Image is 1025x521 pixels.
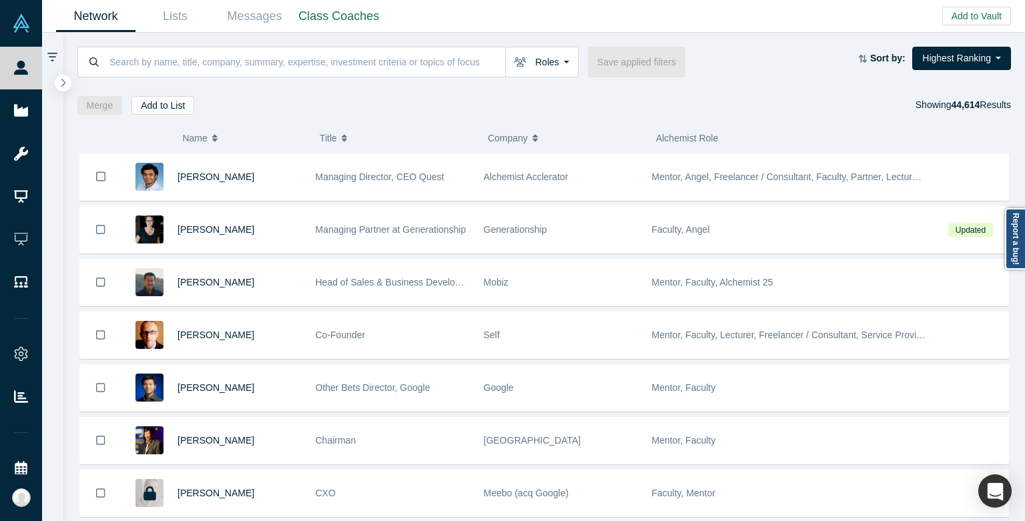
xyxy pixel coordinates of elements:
span: Meebo (acq Google) [484,488,569,498]
img: Gnani Palanikumar's Profile Image [135,163,163,191]
a: [PERSON_NAME] [178,488,254,498]
button: Company [488,124,642,152]
button: Title [320,124,474,152]
button: Name [182,124,306,152]
button: Highest Ranking [912,47,1011,70]
span: Other Bets Director, Google [316,382,430,393]
a: Messages [215,1,294,32]
span: Google [484,382,514,393]
span: Updated [948,223,992,237]
span: Generationship [484,224,547,235]
a: [PERSON_NAME] [178,382,254,393]
button: Bookmark [80,153,121,200]
span: Results [951,99,1011,110]
span: Mentor, Faculty [652,435,716,446]
img: Timothy Chou's Profile Image [135,426,163,454]
a: [PERSON_NAME] [178,435,254,446]
img: Michael Chang's Profile Image [135,268,163,296]
strong: Sort by: [870,53,906,63]
span: Title [320,124,337,152]
span: Co-Founder [316,330,366,340]
img: Steven Kan's Profile Image [135,374,163,402]
img: Robert Winder's Profile Image [135,321,163,349]
img: Rachel Chalmers's Profile Image [135,215,163,243]
span: Mobiz [484,277,508,288]
button: Save applied filters [588,47,685,77]
a: [PERSON_NAME] [178,330,254,340]
span: Alchemist Role [656,133,718,143]
div: Showing [916,96,1011,115]
button: Roles [505,47,579,77]
button: Bookmark [80,470,121,516]
a: Report a bug! [1005,208,1025,270]
a: [PERSON_NAME] [178,171,254,182]
button: Bookmark [80,418,121,464]
input: Search by name, title, company, summary, expertise, investment criteria or topics of focus [108,46,505,77]
span: Mentor, Faculty, Alchemist 25 [652,277,773,288]
span: Mentor, Faculty [652,382,716,393]
span: Faculty, Mentor [652,488,715,498]
span: [GEOGRAPHIC_DATA] [484,435,581,446]
span: Managing Director, CEO Quest [316,171,444,182]
button: Bookmark [80,259,121,306]
strong: 44,614 [951,99,980,110]
span: Company [488,124,528,152]
span: Name [182,124,207,152]
button: Bookmark [80,365,121,411]
span: Head of Sales & Business Development (interim) [316,277,518,288]
button: Bookmark [80,312,121,358]
img: Alchemist Vault Logo [12,14,31,33]
a: Class Coaches [294,1,384,32]
span: Mentor, Angel, Freelancer / Consultant, Faculty, Partner, Lecturer, VC [652,171,938,182]
span: Alchemist Acclerator [484,171,569,182]
button: Bookmark [80,207,121,253]
button: Add to List [131,96,194,115]
span: Self [484,330,500,340]
button: Add to Vault [942,7,1011,25]
span: Faculty, Angel [652,224,710,235]
span: Managing Partner at Generationship [316,224,466,235]
a: Lists [135,1,215,32]
a: Network [56,1,135,32]
a: [PERSON_NAME] [178,277,254,288]
img: Katinka Harsányi's Account [12,488,31,507]
a: [PERSON_NAME] [178,224,254,235]
button: Merge [77,96,123,115]
span: Chairman [316,435,356,446]
span: CXO [316,488,336,498]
